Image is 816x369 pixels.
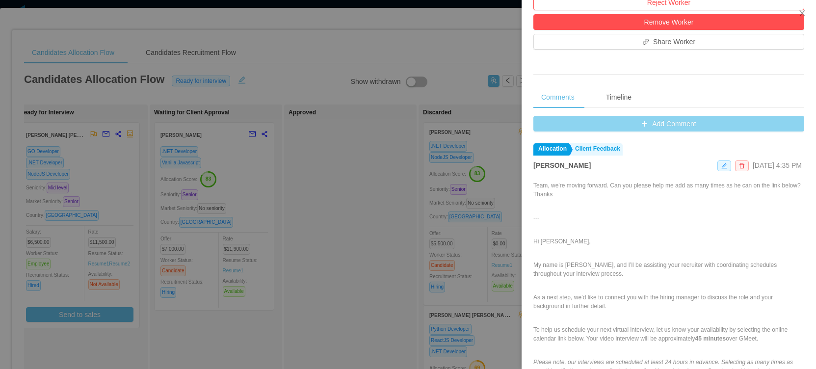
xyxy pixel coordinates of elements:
[598,86,639,108] div: Timeline
[533,143,569,156] a: Allocation
[570,143,623,156] a: Client Feedback
[533,181,804,199] p: Team, we're moving forward. Can you please help me add as many times as he can on the link below?...
[533,116,804,132] button: icon: plusAdd Comment
[533,237,804,246] p: Hi [PERSON_NAME],
[533,293,804,311] p: As a next step, we’d like to connect you with the hiring manager to discuss the role and your bac...
[533,161,591,169] strong: [PERSON_NAME]
[533,213,804,222] p: ---
[533,261,804,278] p: My name is [PERSON_NAME], and I’ll be assisting your recruiter with coordinating schedules throug...
[533,86,582,108] div: Comments
[798,9,806,17] i: icon: close
[533,325,804,343] p: To help us schedule your next virtual interview, let us know your availability by selecting the o...
[739,163,745,169] i: icon: delete
[533,34,804,50] button: icon: linkShare Worker
[695,335,726,342] strong: 45 minutes
[753,161,802,169] span: [DATE] 4:35 PM
[533,14,804,30] button: Remove Worker
[721,163,727,169] i: icon: edit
